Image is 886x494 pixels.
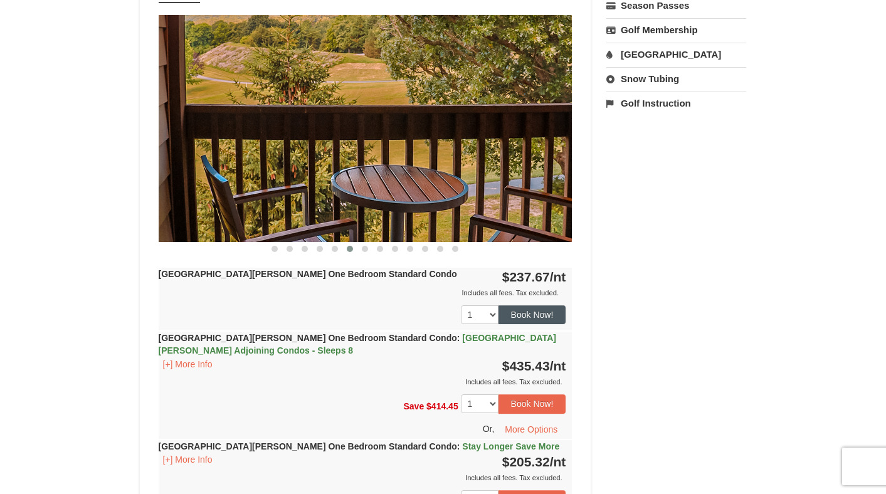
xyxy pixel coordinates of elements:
span: /nt [550,455,566,469]
div: Includes all fees. Tax excluded. [159,286,566,299]
a: Golf Membership [606,18,746,41]
img: 18876286-194-d154b5b5.jpg [159,15,572,241]
span: $435.43 [502,359,550,373]
a: Snow Tubing [606,67,746,90]
strong: [GEOGRAPHIC_DATA][PERSON_NAME] One Bedroom Standard Condo [159,269,457,279]
button: More Options [497,420,566,439]
span: Save [403,401,424,411]
div: Includes all fees. Tax excluded. [159,376,566,388]
button: [+] More Info [159,357,217,371]
span: $205.32 [502,455,550,469]
a: Golf Instruction [606,92,746,115]
span: Or, [483,423,495,433]
a: [GEOGRAPHIC_DATA] [606,43,746,66]
span: /nt [550,359,566,373]
button: [+] More Info [159,453,217,466]
div: Includes all fees. Tax excluded. [159,471,566,484]
strong: [GEOGRAPHIC_DATA][PERSON_NAME] One Bedroom Standard Condo [159,441,560,451]
span: : [457,441,460,451]
span: : [457,333,460,343]
span: $414.45 [426,401,458,411]
button: Book Now! [498,305,566,324]
span: Stay Longer Save More [462,441,559,451]
span: /nt [550,270,566,284]
strong: $237.67 [502,270,566,284]
button: Book Now! [498,394,566,413]
strong: [GEOGRAPHIC_DATA][PERSON_NAME] One Bedroom Standard Condo [159,333,556,355]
